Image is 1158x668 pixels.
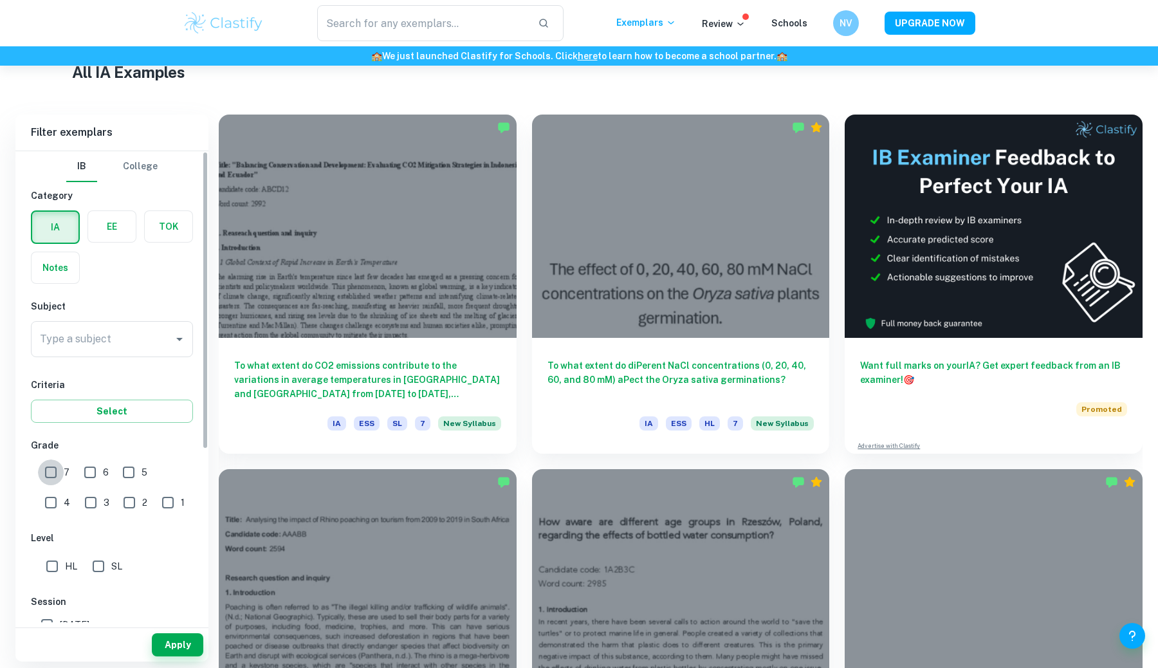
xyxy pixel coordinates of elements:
[31,595,193,609] h6: Session
[317,5,528,41] input: Search for any exemplars...
[31,438,193,452] h6: Grade
[31,400,193,423] button: Select
[142,496,147,510] span: 2
[66,151,97,182] button: IB
[234,358,501,401] h6: To what extent do CO2 emissions contribute to the variations in average temperatures in [GEOGRAPH...
[438,416,501,431] span: New Syllabus
[639,416,658,431] span: IA
[3,49,1155,63] h6: We just launched Clastify for Schools. Click to learn how to become a school partner.
[60,618,89,632] span: [DATE]
[666,416,692,431] span: ESS
[145,211,192,242] button: TOK
[327,416,346,431] span: IA
[1076,402,1127,416] span: Promoted
[699,416,720,431] span: HL
[903,375,914,385] span: 🎯
[371,51,382,61] span: 🏫
[885,12,975,35] button: UPGRADE NOW
[32,252,79,283] button: Notes
[31,531,193,545] h6: Level
[354,416,380,431] span: ESS
[728,416,743,431] span: 7
[833,10,859,36] button: NV
[152,633,203,656] button: Apply
[88,211,136,242] button: EE
[1123,476,1136,488] div: Premium
[15,115,208,151] h6: Filter exemplars
[616,15,676,30] p: Exemplars
[387,416,407,431] span: SL
[66,151,158,182] div: Filter type choice
[65,559,77,573] span: HL
[181,496,185,510] span: 1
[142,465,147,479] span: 5
[858,441,920,450] a: Advertise with Clastify
[1105,476,1118,488] img: Marked
[111,559,122,573] span: SL
[777,51,787,61] span: 🏫
[810,476,823,488] div: Premium
[31,378,193,392] h6: Criteria
[751,416,814,431] span: New Syllabus
[771,18,807,28] a: Schools
[845,115,1143,454] a: Want full marks on yourIA? Get expert feedback from an IB examiner!PromotedAdvertise with Clastify
[792,476,805,488] img: Marked
[31,299,193,313] h6: Subject
[497,121,510,134] img: Marked
[845,115,1143,338] img: Thumbnail
[497,476,510,488] img: Marked
[792,121,805,134] img: Marked
[547,358,814,401] h6: To what extent do diPerent NaCl concentrations (0, 20, 40, 60, and 80 mM) aPect the Oryza sativa ...
[123,151,158,182] button: College
[438,416,501,438] div: Starting from the May 2026 session, the ESS IA requirements have changed. We created this exempla...
[751,416,814,438] div: Starting from the May 2026 session, the ESS IA requirements have changed. We created this exempla...
[415,416,430,431] span: 7
[183,10,264,36] img: Clastify logo
[532,115,830,454] a: To what extent do diPerent NaCl concentrations (0, 20, 40, 60, and 80 mM) aPect the Oryza sativa ...
[810,121,823,134] div: Premium
[103,465,109,479] span: 6
[72,60,1087,84] h1: All IA Examples
[1119,623,1145,649] button: Help and Feedback
[170,330,188,348] button: Open
[578,51,598,61] a: here
[64,496,70,510] span: 4
[32,212,78,243] button: IA
[219,115,517,454] a: To what extent do CO2 emissions contribute to the variations in average temperatures in [GEOGRAPH...
[64,465,69,479] span: 7
[860,358,1127,387] h6: Want full marks on your IA ? Get expert feedback from an IB examiner!
[702,17,746,31] p: Review
[839,16,854,30] h6: NV
[104,496,109,510] span: 3
[31,189,193,203] h6: Category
